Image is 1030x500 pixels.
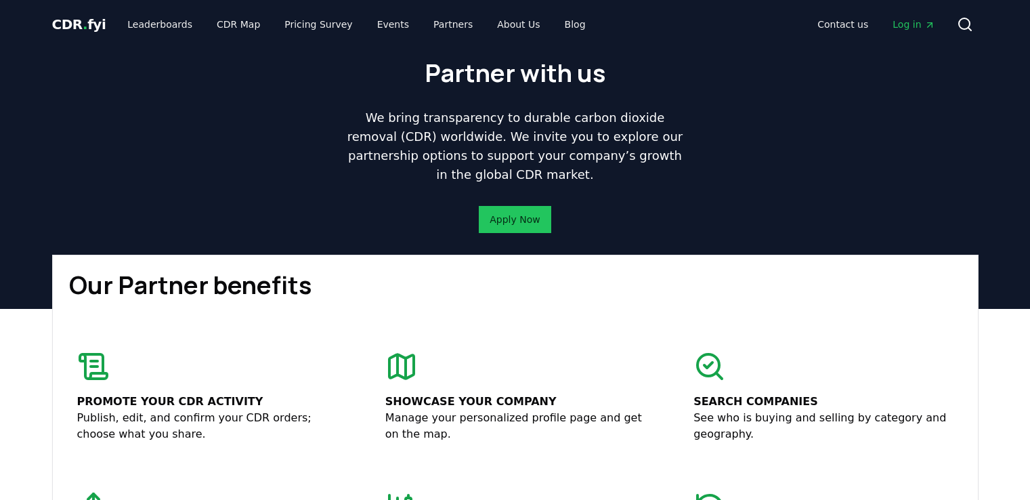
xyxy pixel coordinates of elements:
a: Contact us [807,12,879,37]
a: About Us [486,12,551,37]
h1: Our Partner benefits [69,272,962,299]
span: . [83,16,87,33]
span: Log in [893,18,935,31]
a: Partners [423,12,484,37]
p: Manage your personalized profile page and get on the map. [385,410,645,442]
p: Promote your CDR activity [77,394,337,410]
p: Search companies [693,394,953,410]
p: Showcase your company [385,394,645,410]
p: Publish, edit, and confirm your CDR orders; choose what you share. [77,410,337,442]
p: We bring transparency to durable carbon dioxide removal (CDR) worldwide. We invite you to explore... [342,108,689,184]
p: See who is buying and selling by category and geography. [693,410,953,442]
nav: Main [116,12,596,37]
a: CDR Map [206,12,271,37]
a: Leaderboards [116,12,203,37]
a: Blog [554,12,597,37]
span: CDR fyi [52,16,106,33]
a: Apply Now [490,213,540,226]
button: Apply Now [479,206,551,233]
h1: Partner with us [425,60,605,87]
a: CDR.fyi [52,15,106,34]
a: Events [366,12,420,37]
nav: Main [807,12,945,37]
a: Log in [882,12,945,37]
a: Pricing Survey [274,12,363,37]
